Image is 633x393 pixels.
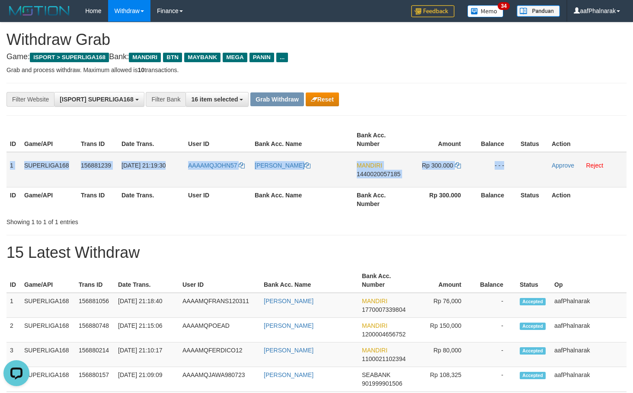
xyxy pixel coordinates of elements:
[179,367,260,392] td: AAAAMQJAWA980723
[411,5,454,17] img: Feedback.jpg
[548,127,627,152] th: Action
[188,162,245,169] a: AAAAMQJOHN57
[21,367,75,392] td: SUPERLIGA168
[412,367,474,392] td: Rp 108,325
[520,323,546,330] span: Accepted
[75,268,115,293] th: Trans ID
[358,268,412,293] th: Bank Acc. Number
[75,342,115,367] td: 156880214
[30,53,109,62] span: ISPORT > SUPERLIGA168
[551,268,627,293] th: Op
[250,92,304,106] button: Grab Withdraw
[422,162,453,169] span: Rp 300.000
[163,53,182,62] span: BTN
[6,66,627,74] p: Grab and process withdraw. Maximum allowed is transactions.
[137,67,144,73] strong: 10
[146,92,185,107] div: Filter Bank
[353,187,409,212] th: Bank Acc. Number
[251,187,353,212] th: Bank Acc. Name
[77,127,118,152] th: Trans ID
[115,342,179,367] td: [DATE] 21:10:17
[75,293,115,318] td: 156881056
[551,293,627,318] td: aafPhalnarak
[551,342,627,367] td: aafPhalnarak
[362,331,406,338] span: Copy 1200004656752 to clipboard
[409,127,474,152] th: Amount
[552,162,574,169] a: Approve
[21,342,75,367] td: SUPERLIGA168
[409,187,474,212] th: Rp 300.000
[520,372,546,379] span: Accepted
[474,127,517,152] th: Balance
[21,127,77,152] th: Game/API
[362,322,387,329] span: MANDIRI
[118,127,185,152] th: Date Trans.
[255,162,310,169] a: [PERSON_NAME]
[517,5,560,17] img: panduan.png
[21,268,75,293] th: Game/API
[118,187,185,212] th: Date Trans.
[362,298,387,304] span: MANDIRI
[260,268,358,293] th: Bank Acc. Name
[455,162,461,169] a: Copy 300000 to clipboard
[467,5,504,17] img: Button%20Memo.svg
[179,342,260,367] td: AAAAMQFERDICO12
[362,306,406,313] span: Copy 1770007339804 to clipboard
[21,293,75,318] td: SUPERLIGA168
[474,318,516,342] td: -
[6,127,21,152] th: ID
[75,367,115,392] td: 156880157
[264,322,313,329] a: [PERSON_NAME]
[357,171,400,177] span: Copy 1440020057185 to clipboard
[306,92,339,106] button: Reset
[6,152,21,187] td: 1
[551,318,627,342] td: aafPhalnarak
[185,127,251,152] th: User ID
[362,371,390,378] span: SEABANK
[21,187,77,212] th: Game/API
[121,162,166,169] span: [DATE] 21:19:30
[60,96,133,103] span: [ISPORT] SUPERLIGA168
[474,268,516,293] th: Balance
[6,4,72,17] img: MOTION_logo.png
[3,3,29,29] button: Open LiveChat chat widget
[75,318,115,342] td: 156880748
[6,293,21,318] td: 1
[6,53,627,61] h4: Game: Bank:
[362,347,387,354] span: MANDIRI
[115,268,179,293] th: Date Trans.
[6,187,21,212] th: ID
[551,367,627,392] td: aafPhalnarak
[188,162,237,169] span: AAAAMQJOHN57
[115,318,179,342] td: [DATE] 21:15:06
[412,268,474,293] th: Amount
[6,214,257,226] div: Showing 1 to 1 of 1 entries
[586,162,603,169] a: Reject
[6,342,21,367] td: 3
[6,244,627,261] h1: 15 Latest Withdraw
[6,31,627,48] h1: Withdraw Grab
[362,380,402,387] span: Copy 901999901506 to clipboard
[412,318,474,342] td: Rp 150,000
[516,268,551,293] th: Status
[412,342,474,367] td: Rp 80,000
[184,53,221,62] span: MAYBANK
[81,162,111,169] span: 156881239
[276,53,288,62] span: ...
[520,347,546,355] span: Accepted
[357,162,382,169] span: MANDIRI
[6,268,21,293] th: ID
[474,152,517,187] td: - - -
[517,127,548,152] th: Status
[21,318,75,342] td: SUPERLIGA168
[223,53,247,62] span: MEGA
[249,53,274,62] span: PANIN
[520,298,546,305] span: Accepted
[264,298,313,304] a: [PERSON_NAME]
[548,187,627,212] th: Action
[185,92,249,107] button: 16 item selected
[179,318,260,342] td: AAAAMQPOEAD
[474,187,517,212] th: Balance
[191,96,238,103] span: 16 item selected
[115,367,179,392] td: [DATE] 21:09:09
